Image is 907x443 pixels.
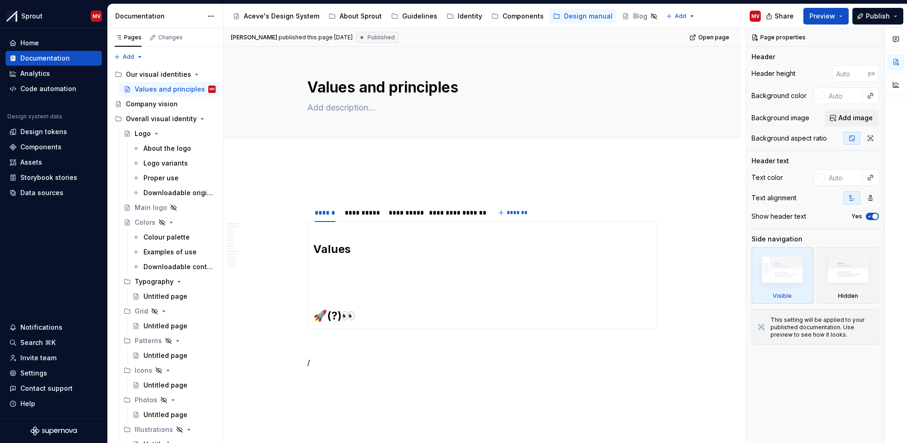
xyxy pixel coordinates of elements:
span: Share [775,12,794,21]
div: About the logo [143,144,191,153]
div: Identity [458,12,482,21]
span: Add [675,12,686,20]
div: Blog [633,12,647,21]
span: Open page [698,34,729,41]
a: Home [6,36,102,50]
div: Untitled page [143,381,187,390]
div: Our visual identities [111,67,219,82]
button: Contact support [6,381,102,396]
div: Design tokens [20,127,67,136]
a: Logo variants [129,156,219,171]
div: Code automation [20,84,76,93]
div: Components [20,142,62,152]
button: Search ⌘K [6,335,102,350]
a: Code automation [6,81,102,96]
button: Share [761,8,800,25]
a: Guidelines [387,9,441,24]
a: Downloadable content [129,259,219,274]
div: Assets [20,158,42,167]
span: Add [123,53,134,61]
a: Assets [6,155,102,170]
div: Changes [158,34,183,41]
a: Colour palette [129,230,219,245]
a: Documentation [6,51,102,66]
div: Proper use [143,173,179,183]
a: Untitled page [129,348,219,363]
div: Show header text [752,212,806,221]
p: / [307,357,657,368]
div: Header text [752,156,789,166]
span: Add image [839,113,873,123]
span: Preview [809,12,835,21]
div: Visible [752,247,814,304]
div: Help [20,399,35,408]
div: Notifications [20,323,62,332]
a: Logo [120,126,219,141]
img: b6c2a6ff-03c2-4811-897b-2ef07e5e0e51.png [6,11,18,22]
div: Overall visual identity [126,114,197,123]
div: Guidelines [402,12,437,21]
div: Logo variants [143,159,188,168]
a: Identity [443,9,486,24]
div: Design manual [564,12,613,21]
div: Illustrations [135,425,173,434]
h2: 🚀(?)👀 [313,308,651,323]
a: Downloadable originals [129,185,219,200]
div: Untitled page [143,292,187,301]
div: Untitled page [143,351,187,360]
div: Side navigation [752,234,802,244]
div: Documentation [115,12,203,21]
div: MV [752,12,759,20]
div: Downloadable content [143,262,214,271]
button: Preview [803,8,849,25]
div: Patterns [135,336,162,345]
h2: Values [313,227,651,257]
div: Storybook stories [20,173,77,182]
a: Proper use [129,171,219,185]
svg: Supernova Logo [31,426,77,436]
div: Hidden [838,292,858,300]
a: Untitled page [129,378,219,393]
div: Background image [752,113,809,123]
span: [PERSON_NAME] [231,34,277,41]
div: Downloadable originals [143,188,214,197]
div: Settings [20,369,47,378]
div: MV [93,12,100,20]
a: Open page [687,31,733,44]
a: Blog [618,9,661,24]
div: Pages [115,34,142,41]
button: Help [6,396,102,411]
a: Storybook stories [6,170,102,185]
div: Illustrations [120,422,219,437]
a: Design manual [549,9,616,24]
div: Page tree [229,7,661,25]
div: Grid [135,307,148,316]
div: Header [752,52,775,62]
div: Patterns [120,333,219,348]
div: Background aspect ratio [752,134,827,143]
div: Visible [773,292,792,300]
input: Auto [825,87,863,104]
a: Untitled page [129,407,219,422]
div: Icons [120,363,219,378]
div: Hidden [817,247,879,304]
div: Text color [752,173,783,182]
div: Analytics [20,69,50,78]
a: Invite team [6,351,102,365]
a: Untitled page [129,289,219,304]
a: About the logo [129,141,219,156]
div: Sprout [21,12,43,21]
div: Invite team [20,353,56,363]
a: Main logo [120,200,219,215]
div: Home [20,38,39,48]
div: MV [210,85,215,94]
div: Grid [120,304,219,319]
div: Our visual identities [126,70,191,79]
a: Examples of use [129,245,219,259]
a: About Sprout [325,9,385,24]
div: Examples of use [143,247,197,257]
button: Add [111,50,146,63]
a: Company vision [111,97,219,111]
div: Background color [752,91,807,100]
div: About Sprout [340,12,382,21]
